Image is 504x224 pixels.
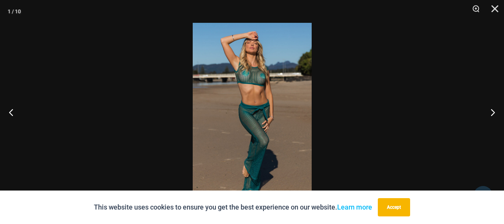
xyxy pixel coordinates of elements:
[8,6,21,17] div: 1 / 10
[94,202,372,213] p: This website uses cookies to ensure you get the best experience on our website.
[337,203,372,211] a: Learn more
[475,93,504,131] button: Next
[193,23,312,201] img: Show Stopper Jade 366 Top 5007 pants 01
[378,198,410,216] button: Accept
